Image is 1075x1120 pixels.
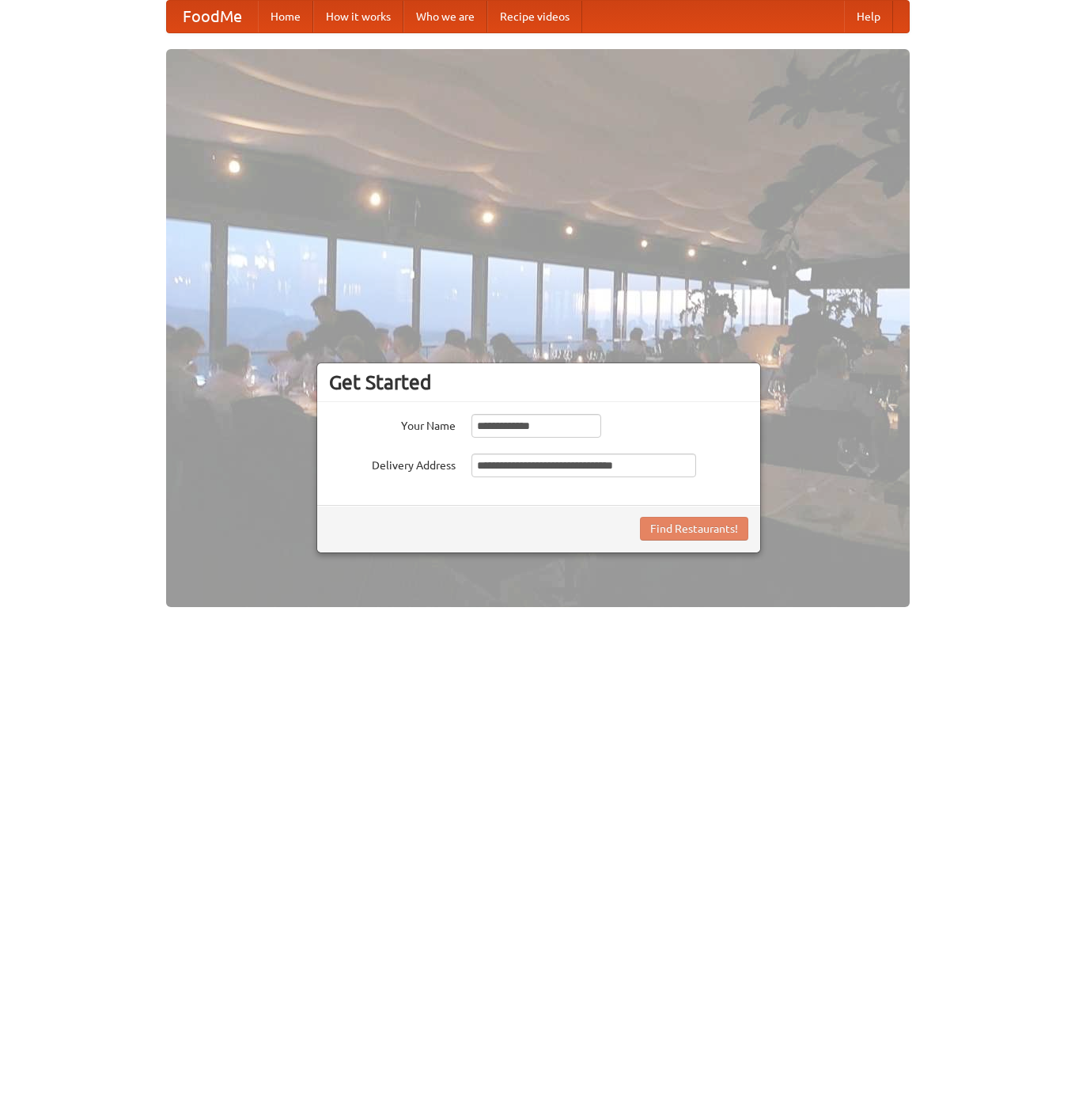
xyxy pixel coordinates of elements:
[329,414,456,434] label: Your Name
[329,454,456,473] label: Delivery Address
[313,1,403,32] a: How it works
[487,1,582,32] a: Recipe videos
[403,1,487,32] a: Who we are
[640,517,748,541] button: Find Restaurants!
[167,1,258,32] a: FoodMe
[258,1,313,32] a: Home
[329,370,748,394] h3: Get Started
[844,1,893,32] a: Help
